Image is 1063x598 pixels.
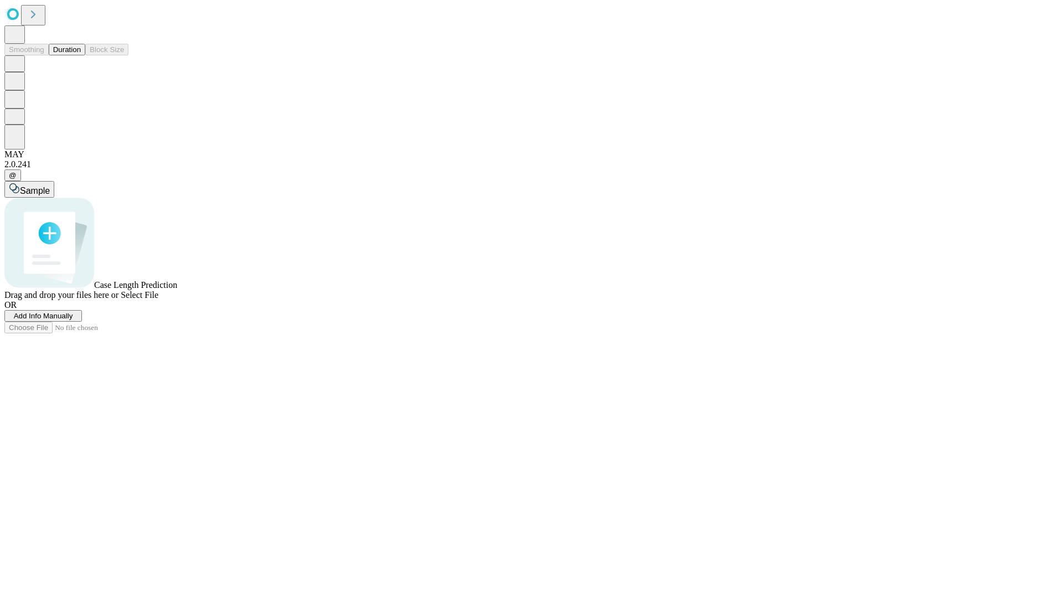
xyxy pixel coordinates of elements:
[9,171,17,179] span: @
[4,310,82,322] button: Add Info Manually
[4,44,49,55] button: Smoothing
[14,312,73,320] span: Add Info Manually
[4,159,1059,169] div: 2.0.241
[121,290,158,300] span: Select File
[94,280,177,290] span: Case Length Prediction
[49,44,85,55] button: Duration
[4,181,54,198] button: Sample
[85,44,128,55] button: Block Size
[4,300,17,310] span: OR
[4,290,118,300] span: Drag and drop your files here or
[20,186,50,195] span: Sample
[4,149,1059,159] div: MAY
[4,169,21,181] button: @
